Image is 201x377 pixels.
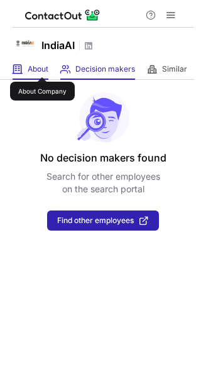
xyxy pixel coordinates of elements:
span: Find other employees [57,216,134,225]
p: Search for other employees on the search portal [46,170,160,195]
span: About [28,64,48,74]
img: d8bca56383cecca8326db056fff0afa4 [13,31,38,56]
h1: IndiaAI [41,38,75,53]
span: Similar [162,64,187,74]
header: No decision makers found [40,150,166,165]
button: Find other employees [47,210,159,231]
img: ContactOut v5.3.10 [25,8,100,23]
img: No leads found [76,92,130,143]
span: Decision makers [75,64,135,74]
